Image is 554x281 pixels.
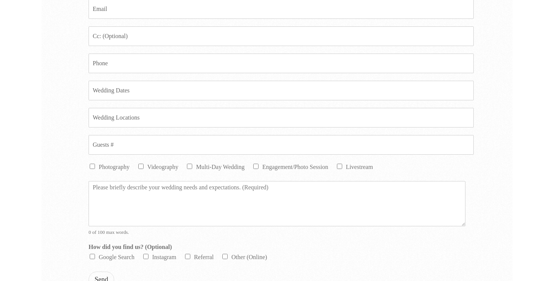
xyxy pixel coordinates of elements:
label: Photography [99,164,130,170]
input: Phone [89,54,474,73]
label: How did you find us? (Optional) [89,243,465,251]
label: Referral [194,254,214,260]
label: Videography [147,164,179,170]
label: Instagram [152,254,176,260]
label: Engagement/Photo Session [262,164,328,170]
label: Other (Online) [231,254,267,260]
input: Cc: (Optional) [89,26,474,46]
div: 0 of 100 max words. [89,229,465,236]
label: Google Search [99,254,135,260]
input: Guests # [89,135,474,155]
label: Livestream [346,164,373,170]
input: Wedding Locations [89,108,474,127]
label: Multi-Day Wedding [196,164,245,170]
input: Wedding Dates [89,81,474,100]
